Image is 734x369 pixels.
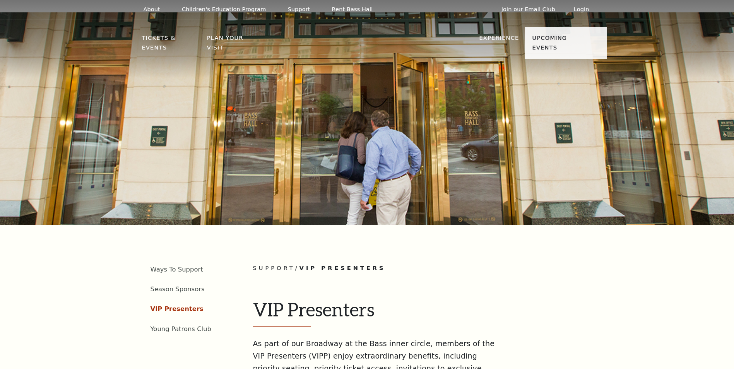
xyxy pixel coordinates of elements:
[144,6,160,13] p: About
[532,33,592,57] p: Upcoming Events
[151,285,205,293] a: Season Sponsors
[142,33,202,57] p: Tickets & Events
[479,33,519,47] p: Experience
[332,6,373,13] p: Rent Bass Hall
[151,325,212,333] a: Young Patrons Club
[253,265,295,271] span: Support
[288,6,310,13] p: Support
[151,305,204,313] a: VIP Presenters
[182,6,266,13] p: Children's Education Program
[253,298,607,327] h1: VIP Presenters
[253,263,607,273] p: /
[207,33,261,57] p: Plan Your Visit
[299,265,386,271] span: VIP Presenters
[151,266,203,273] a: Ways To Support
